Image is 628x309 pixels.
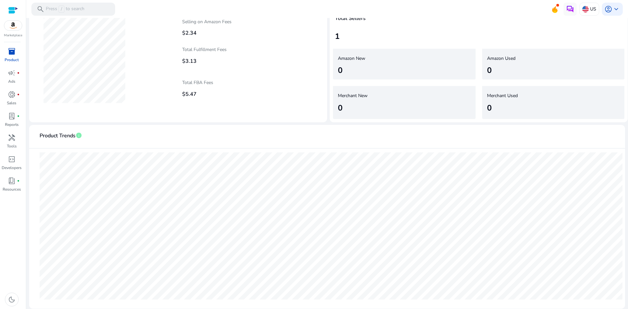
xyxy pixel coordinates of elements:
span: fiber_manual_record [17,93,20,96]
p: Tools [7,143,17,149]
span: donut_small [8,91,16,98]
span: fiber_manual_record [17,180,20,182]
div: 0 [487,102,492,114]
p: Total Fulfillment Fees [182,46,317,53]
div: 1 [335,30,622,42]
img: us.svg [582,6,589,12]
span: campaign [8,69,16,77]
h5: Merchant Used [487,93,612,99]
p: Press to search [46,6,84,13]
span: fiber_manual_record [17,72,20,74]
span: book_4 [8,177,16,185]
div: 0 [338,64,342,76]
p: $3.13 [182,57,317,65]
p: Reports [5,122,19,128]
p: Sales [7,100,16,106]
span: info [76,132,82,139]
span: inventory_2 [8,47,16,55]
p: $5.47 [182,90,317,98]
p: Product [5,57,19,63]
h4: Total Sellers [335,15,622,22]
div: 0 [338,102,342,114]
span: handyman [8,134,16,142]
p: Selling on Amazon Fees [182,19,317,25]
p: $2.34 [182,29,317,37]
p: Resources [3,186,21,192]
span: dark_mode [8,296,16,303]
p: Ads [8,78,15,84]
p: Total FBA Fees [182,79,317,86]
span: keyboard_arrow_down [612,5,620,13]
img: amazon.svg [4,21,22,30]
div: 0 [487,64,492,76]
span: lab_profile [8,112,16,120]
span: code_blocks [8,155,16,163]
h5: Merchant New [338,93,462,99]
span: fiber_manual_record [17,115,20,117]
p: US [590,3,596,15]
span: search [37,5,44,13]
h5: Amazon Used [487,56,612,61]
p: Developers [2,165,22,171]
span: Product Trends [40,130,76,142]
p: Marketplace [4,33,22,38]
span: / [59,6,64,13]
h5: Amazon New [338,56,462,61]
span: account_circle [604,5,612,13]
